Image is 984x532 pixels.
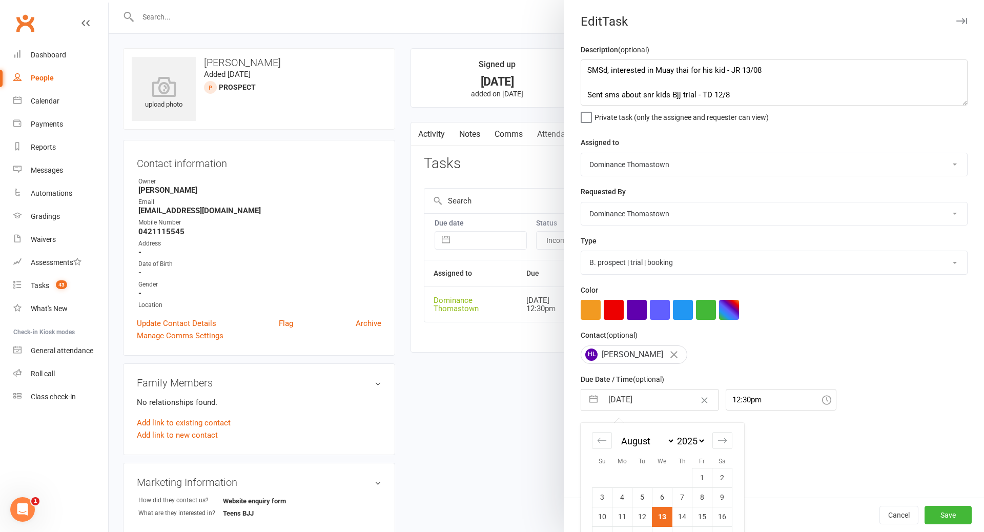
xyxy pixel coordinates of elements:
[581,284,598,296] label: Color
[581,235,597,247] label: Type
[31,346,93,355] div: General attendance
[692,468,712,487] td: Friday, August 1, 2025
[679,458,686,465] small: Th
[31,97,59,105] div: Calendar
[31,143,56,151] div: Reports
[599,458,606,465] small: Su
[612,487,632,507] td: Monday, August 4, 2025
[581,374,664,385] label: Due Date / Time
[633,375,664,383] small: (optional)
[581,186,626,197] label: Requested By
[31,74,54,82] div: People
[712,507,732,526] td: Saturday, August 16, 2025
[652,507,672,526] td: Selected. Wednesday, August 13, 2025
[672,507,692,526] td: Thursday, August 14, 2025
[632,507,652,526] td: Tuesday, August 12, 2025
[13,182,108,205] a: Automations
[13,274,108,297] a: Tasks 43
[13,297,108,320] a: What's New
[31,51,66,59] div: Dashboard
[13,113,108,136] a: Payments
[13,228,108,251] a: Waivers
[581,137,619,148] label: Assigned to
[618,458,627,465] small: Mo
[31,189,72,197] div: Automations
[581,420,640,432] label: Email preferences
[31,393,76,401] div: Class check-in
[31,235,56,243] div: Waivers
[712,432,732,449] div: Move forward to switch to the next month.
[712,487,732,507] td: Saturday, August 9, 2025
[592,432,612,449] div: Move backward to switch to the previous month.
[692,507,712,526] td: Friday, August 15, 2025
[56,280,67,289] span: 43
[672,487,692,507] td: Thursday, August 7, 2025
[581,59,968,106] textarea: SMSd, interested in Muay thai for his kid - JR 13/08 Sent sms about snr kids Bjj trial - TD 12/8
[639,458,645,465] small: Tu
[632,487,652,507] td: Tuesday, August 5, 2025
[925,506,972,524] button: Save
[585,349,598,361] span: HL
[13,159,108,182] a: Messages
[31,258,81,267] div: Assessments
[10,497,35,522] iframe: Intercom live chat
[652,487,672,507] td: Wednesday, August 6, 2025
[31,370,55,378] div: Roll call
[31,304,68,313] div: What's New
[564,14,984,29] div: Edit Task
[592,507,612,526] td: Sunday, August 10, 2025
[13,385,108,408] a: Class kiosk mode
[31,212,60,220] div: Gradings
[13,339,108,362] a: General attendance kiosk mode
[719,458,726,465] small: Sa
[13,251,108,274] a: Assessments
[592,487,612,507] td: Sunday, August 3, 2025
[618,46,649,54] small: (optional)
[695,390,713,410] button: Clear Date
[31,166,63,174] div: Messages
[581,345,687,364] div: [PERSON_NAME]
[13,136,108,159] a: Reports
[31,120,63,128] div: Payments
[612,507,632,526] td: Monday, August 11, 2025
[879,506,918,524] button: Cancel
[13,205,108,228] a: Gradings
[699,458,705,465] small: Fr
[581,44,649,55] label: Description
[13,44,108,67] a: Dashboard
[606,331,638,339] small: (optional)
[692,487,712,507] td: Friday, August 8, 2025
[712,468,732,487] td: Saturday, August 2, 2025
[594,110,769,121] span: Private task (only the assignee and requester can view)
[13,362,108,385] a: Roll call
[12,10,38,36] a: Clubworx
[13,90,108,113] a: Calendar
[31,497,39,505] span: 1
[31,281,49,290] div: Tasks
[581,330,638,341] label: Contact
[13,67,108,90] a: People
[658,458,666,465] small: We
